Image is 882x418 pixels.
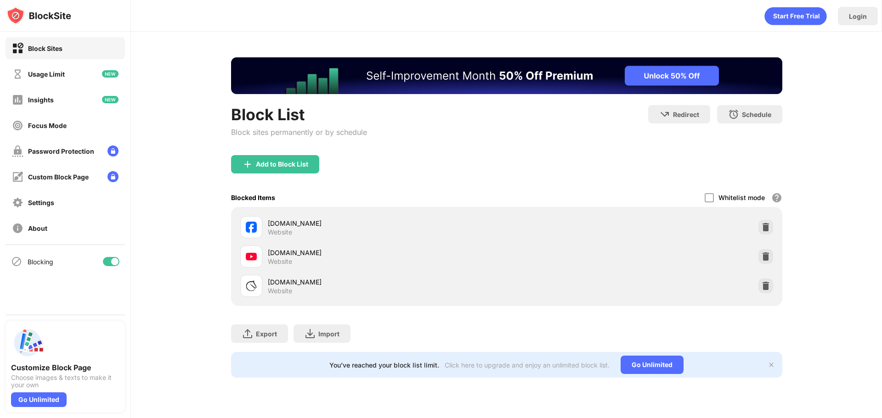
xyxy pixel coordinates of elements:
[11,392,67,407] div: Go Unlimited
[329,361,439,369] div: You’ve reached your block list limit.
[268,228,292,236] div: Website
[268,287,292,295] div: Website
[107,145,119,156] img: lock-menu.svg
[768,361,775,368] img: x-button.svg
[246,222,257,233] img: favicons
[718,194,765,201] div: Whitelist mode
[28,70,65,78] div: Usage Limit
[12,68,23,80] img: time-usage-off.svg
[268,277,507,287] div: [DOMAIN_NAME]
[11,363,119,372] div: Customize Block Page
[231,128,367,137] div: Block sites permanently or by schedule
[318,330,339,338] div: Import
[246,251,257,262] img: favicons
[256,161,308,168] div: Add to Block List
[28,173,89,181] div: Custom Block Page
[12,197,23,208] img: settings-off.svg
[268,257,292,266] div: Website
[742,111,771,118] div: Schedule
[28,147,94,155] div: Password Protection
[231,105,367,124] div: Block List
[12,120,23,131] img: focus-off.svg
[246,280,257,291] img: favicons
[102,70,119,78] img: new-icon.svg
[12,223,23,234] img: about-off.svg
[12,94,23,106] img: insights-off.svg
[849,12,867,20] div: Login
[28,199,54,206] div: Settings
[268,218,507,228] div: [DOMAIN_NAME]
[268,248,507,257] div: [DOMAIN_NAME]
[12,171,23,183] img: customize-block-page-off.svg
[256,330,277,338] div: Export
[12,43,23,54] img: block-on.svg
[11,326,44,359] img: push-custom-page.svg
[107,171,119,182] img: lock-menu.svg
[6,6,71,25] img: logo-blocksite.svg
[28,258,53,266] div: Blocking
[621,356,684,374] div: Go Unlimited
[764,7,827,25] div: animation
[231,57,782,94] iframe: Banner
[11,374,119,389] div: Choose images & texts to make it your own
[102,96,119,103] img: new-icon.svg
[28,96,54,104] div: Insights
[445,361,610,369] div: Click here to upgrade and enjoy an unlimited block list.
[231,194,275,201] div: Blocked Items
[28,224,47,232] div: About
[28,122,67,129] div: Focus Mode
[28,45,62,52] div: Block Sites
[12,145,23,157] img: password-protection-off.svg
[11,256,22,267] img: blocking-icon.svg
[673,111,699,118] div: Redirect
